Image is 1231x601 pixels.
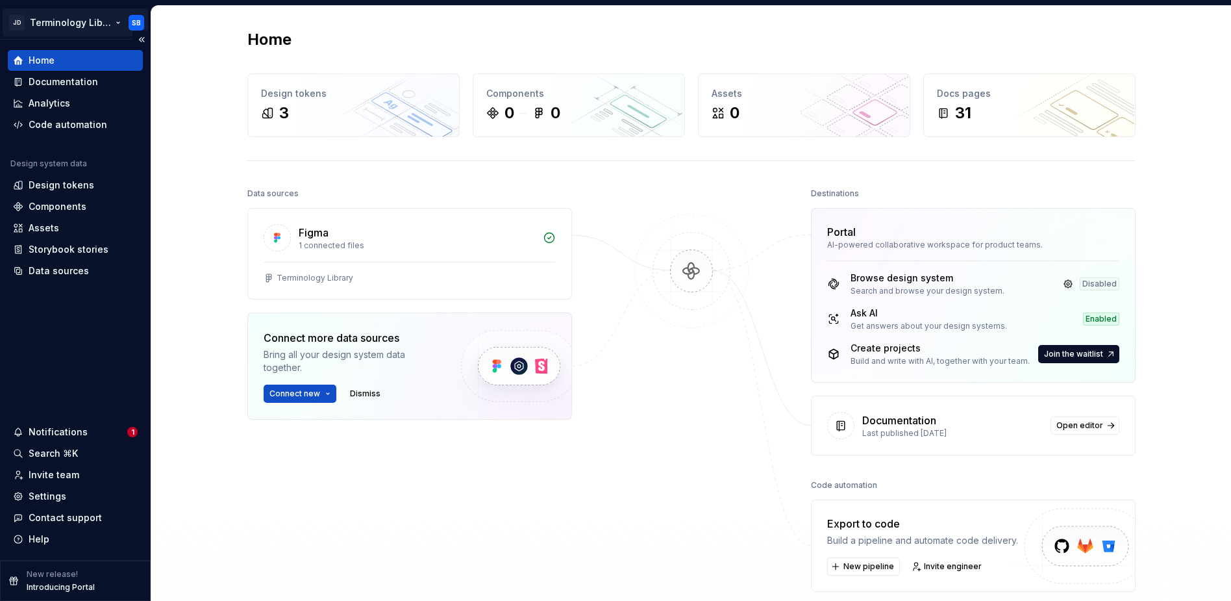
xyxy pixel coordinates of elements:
div: 0 [730,103,740,123]
div: Destinations [811,185,859,203]
div: Connect more data sources [264,330,439,346]
button: Collapse sidebar [132,31,151,49]
div: Code automation [811,476,877,494]
a: Documentation [8,71,143,92]
a: Data sources [8,261,143,281]
div: Notifications [29,426,88,439]
div: Browse design system [851,272,1004,285]
div: Help [29,533,49,546]
button: Search ⌘K [8,443,143,464]
p: Introducing Portal [27,582,95,593]
span: 1 [127,427,138,437]
a: Assets [8,218,143,238]
div: Design tokens [29,179,94,192]
div: 0 [504,103,514,123]
button: JDTerminology LibrarySB [3,8,148,36]
a: Figma1 connected filesTerminology Library [247,208,572,300]
button: New pipeline [827,557,900,576]
a: Components00 [473,73,685,137]
span: Connect new [269,389,320,399]
div: Portal [827,224,856,240]
a: Invite team [8,465,143,485]
div: Terminology Library [30,16,113,29]
a: Settings [8,486,143,507]
span: Dismiss [350,389,380,399]
div: 1 connected files [299,240,535,251]
div: Build a pipeline and automate code delivery. [827,534,1018,547]
div: Search and browse your design system. [851,286,1004,296]
button: Help [8,529,143,550]
div: Analytics [29,97,70,110]
div: Ask AI [851,307,1007,320]
div: Settings [29,490,66,503]
a: Design tokens3 [247,73,460,137]
span: New pipeline [843,561,894,572]
a: Open editor [1051,416,1119,435]
div: 31 [955,103,971,123]
div: Figma [299,225,329,240]
div: Search ⌘K [29,447,78,460]
div: Data sources [29,264,89,277]
a: Invite engineer [908,557,988,576]
div: Design system data [10,159,87,169]
div: Last published [DATE] [862,428,1043,439]
div: Data sources [247,185,299,203]
div: Docs pages [937,87,1122,100]
a: Components [8,196,143,217]
div: Documentation [29,75,98,88]
button: Notifications1 [8,422,143,442]
div: Assets [29,222,59,235]
div: AI-powered collaborative workspace for product teams. [827,240,1119,250]
div: Build and write with AI, together with your team. [851,356,1030,366]
button: Contact support [8,507,143,528]
div: Disabled [1080,277,1119,290]
a: Assets0 [698,73,910,137]
a: Code automation [8,114,143,135]
div: Code automation [29,118,107,131]
div: Documentation [862,413,936,428]
a: Storybook stories [8,239,143,260]
div: Export to code [827,516,1018,531]
div: Bring all your design system data together. [264,348,439,374]
a: Docs pages31 [923,73,1136,137]
button: Connect new [264,385,336,403]
div: Invite team [29,468,79,481]
div: Contact support [29,511,102,524]
p: New release! [27,569,78,580]
div: Get answers about your design systems. [851,321,1007,331]
div: Design tokens [261,87,446,100]
div: Home [29,54,55,67]
div: SB [132,18,141,28]
a: Home [8,50,143,71]
div: Assets [712,87,897,100]
div: Terminology Library [277,273,353,283]
span: Join the waitlist [1044,349,1103,359]
div: Components [486,87,671,100]
a: Analytics [8,93,143,114]
div: 0 [551,103,560,123]
div: Enabled [1083,313,1119,326]
div: Storybook stories [29,243,108,256]
div: JD [9,15,25,31]
button: Dismiss [344,385,386,403]
button: Join the waitlist [1038,345,1119,363]
div: 3 [279,103,289,123]
h2: Home [247,29,292,50]
span: Invite engineer [924,561,982,572]
div: Components [29,200,86,213]
span: Open editor [1056,420,1103,431]
div: Create projects [851,342,1030,355]
a: Design tokens [8,175,143,196]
